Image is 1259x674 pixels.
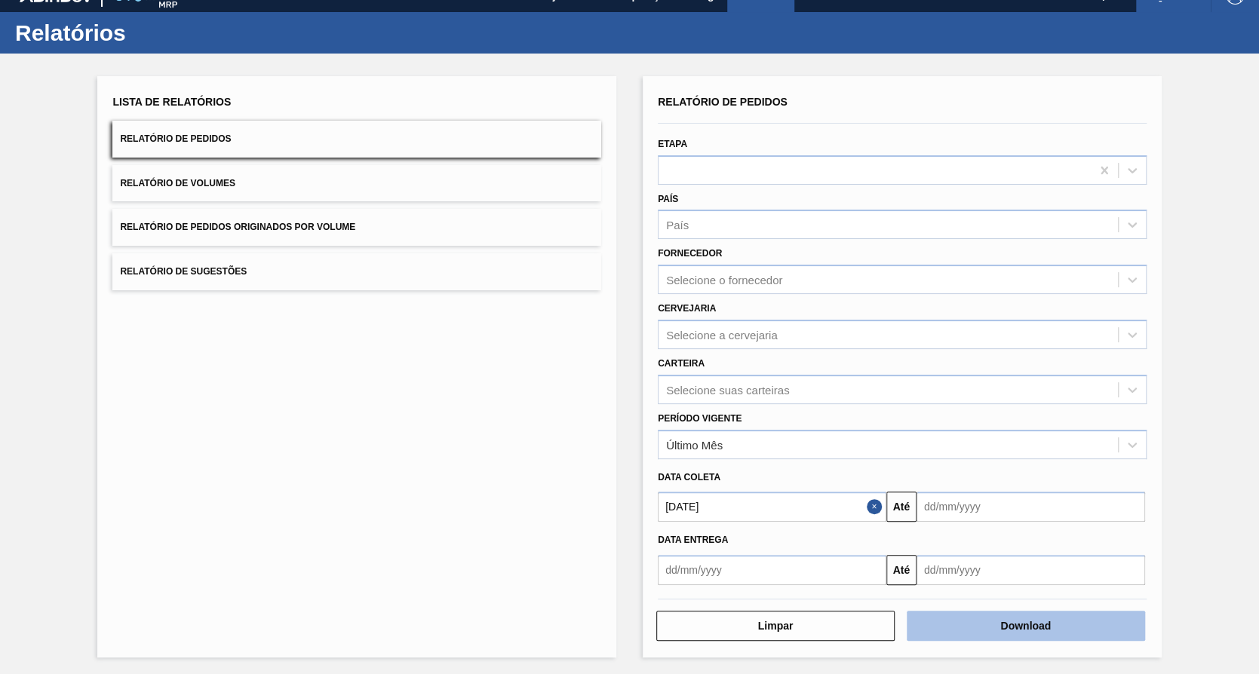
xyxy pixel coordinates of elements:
div: Selecione a cervejaria [666,328,778,341]
label: Fornecedor [658,248,722,259]
button: Relatório de Sugestões [112,253,601,290]
input: dd/mm/yyyy [658,492,886,522]
span: Relatório de Pedidos [658,96,788,108]
span: Relatório de Pedidos Originados por Volume [120,222,355,232]
span: Data coleta [658,472,720,483]
div: Selecione o fornecedor [666,274,782,286]
button: Close [867,492,886,522]
button: Relatório de Pedidos [112,121,601,158]
button: Relatório de Volumes [112,165,601,202]
button: Relatório de Pedidos Originados por Volume [112,209,601,246]
div: País [666,219,689,231]
label: País [658,194,678,204]
button: Até [886,555,917,585]
button: Até [886,492,917,522]
span: Relatório de Pedidos [120,133,231,144]
button: Limpar [656,611,895,641]
span: Lista de Relatórios [112,96,231,108]
span: Relatório de Sugestões [120,266,247,277]
div: Último Mês [666,438,723,451]
h1: Relatórios [15,24,283,41]
label: Etapa [658,139,687,149]
label: Cervejaria [658,303,716,314]
span: Relatório de Volumes [120,178,235,188]
label: Carteira [658,358,705,369]
input: dd/mm/yyyy [658,555,886,585]
button: Download [907,611,1145,641]
input: dd/mm/yyyy [917,492,1145,522]
label: Período Vigente [658,413,742,424]
div: Selecione suas carteiras [666,383,789,396]
input: dd/mm/yyyy [917,555,1145,585]
span: Data entrega [658,535,728,545]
